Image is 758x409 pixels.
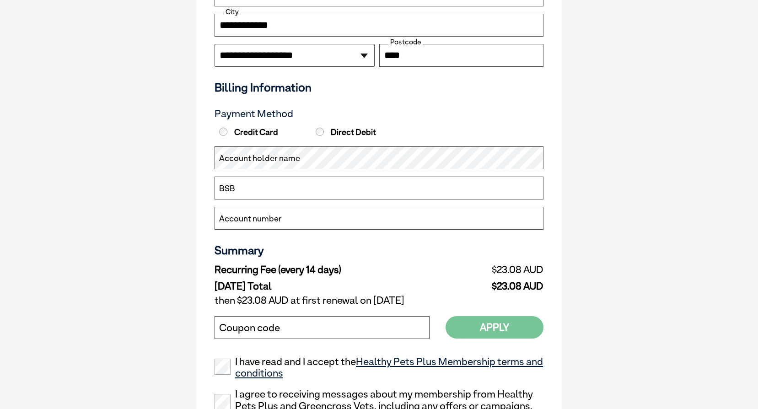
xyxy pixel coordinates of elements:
label: Direct Debit [313,127,408,137]
input: Credit Card [219,128,227,136]
td: Recurring Fee (every 14 days) [215,262,446,278]
h3: Billing Information [215,81,543,94]
input: I have read and I accept theHealthy Pets Plus Membership terms and conditions [215,359,231,375]
label: Credit Card [217,127,311,137]
label: I have read and I accept the [215,356,543,380]
td: $23.08 AUD [446,262,543,278]
a: Healthy Pets Plus Membership terms and conditions [235,355,543,379]
h3: Summary [215,243,543,257]
label: Account number [219,213,282,225]
td: $23.08 AUD [446,278,543,292]
label: Account holder name [219,152,300,164]
h3: Payment Method [215,108,543,120]
label: Postcode [388,38,423,46]
button: Apply [446,316,543,339]
label: BSB [219,183,235,194]
td: then $23.08 AUD at first renewal on [DATE] [215,292,543,309]
input: Direct Debit [316,128,324,136]
td: [DATE] Total [215,278,446,292]
label: Coupon code [219,322,280,334]
label: City [224,8,240,16]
